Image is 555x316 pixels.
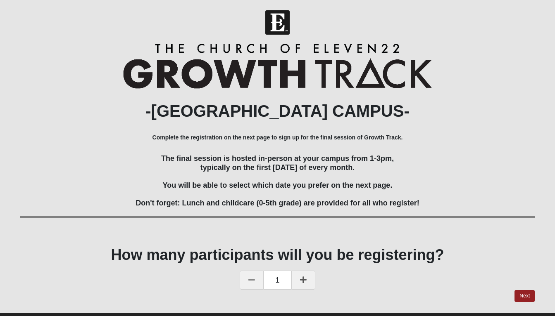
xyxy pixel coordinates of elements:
img: Church of Eleven22 Logo [265,10,290,35]
span: The final session is hosted in-person at your campus from 1-3pm, [161,154,394,163]
b: -[GEOGRAPHIC_DATA] CAMPUS- [145,102,410,120]
h1: How many participants will you be registering? [20,246,535,264]
span: You will be able to select which date you prefer on the next page. [163,181,393,189]
img: Growth Track Logo [123,43,432,89]
span: Don't forget: Lunch and childcare (0-5th grade) are provided for all who register! [136,199,419,207]
b: Complete the registration on the next page to sign up for the final session of Growth Track. [152,134,403,141]
a: Next [515,290,535,302]
span: 1 [264,271,291,290]
span: typically on the first [DATE] of every month. [200,163,355,172]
